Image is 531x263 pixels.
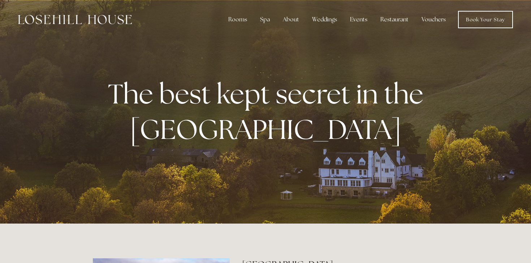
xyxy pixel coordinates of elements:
div: Spa [254,12,276,27]
a: Vouchers [416,12,452,27]
div: Rooms [223,12,253,27]
a: Book Your Stay [458,11,513,28]
div: About [277,12,305,27]
img: Losehill House [18,15,132,24]
div: Events [344,12,373,27]
strong: The best kept secret in the [GEOGRAPHIC_DATA] [108,76,429,147]
div: Weddings [306,12,343,27]
div: Restaurant [375,12,414,27]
